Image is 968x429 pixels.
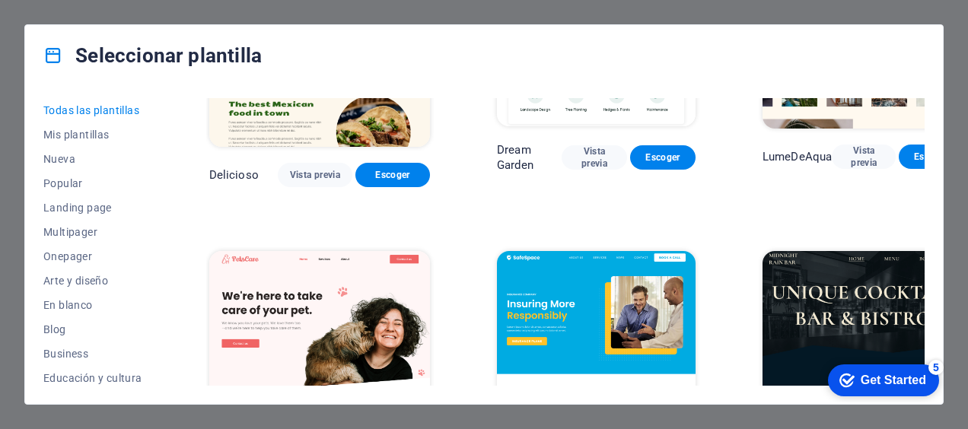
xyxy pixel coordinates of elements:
span: Escoger [368,169,418,181]
span: Mis plantillas [43,129,142,141]
button: Escoger [355,163,430,187]
span: Escoger [911,151,950,163]
button: Educación y cultura [43,366,142,390]
div: Get Started 5 items remaining, 0% complete [12,8,123,40]
span: Vista previa [844,145,884,169]
button: Onepager [43,244,142,269]
span: Onepager [43,250,142,262]
span: Vista previa [574,145,615,170]
button: Multipager [43,220,142,244]
button: Vista previa [562,145,627,170]
span: Nueva [43,153,142,165]
button: Mis plantillas [43,122,142,147]
button: Business [43,342,142,366]
span: Vista previa [290,169,340,181]
button: Todas las plantillas [43,98,142,122]
button: Vista previa [278,163,352,187]
button: Escoger [630,145,696,170]
h4: Seleccionar plantilla [43,43,262,68]
span: Todas las plantillas [43,104,142,116]
p: Delicioso [209,167,259,183]
button: Popular [43,171,142,195]
span: Escoger [642,151,683,164]
button: Blog [43,317,142,342]
span: Multipager [43,226,142,238]
button: Escoger [899,145,963,169]
span: Educación y cultura [43,372,142,384]
span: Business [43,348,142,360]
span: Arte y diseño [43,275,142,287]
p: LumeDeAqua [763,149,832,164]
div: Get Started [45,17,110,30]
span: Popular [43,177,142,189]
span: Landing page [43,202,142,214]
button: Landing page [43,195,142,220]
span: Blog [43,323,142,335]
button: Nueva [43,147,142,171]
p: Dream Garden [497,142,562,173]
div: 5 [113,3,128,18]
button: En blanco [43,293,142,317]
button: Vista previa [832,145,896,169]
span: En blanco [43,299,142,311]
button: Arte y diseño [43,269,142,293]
